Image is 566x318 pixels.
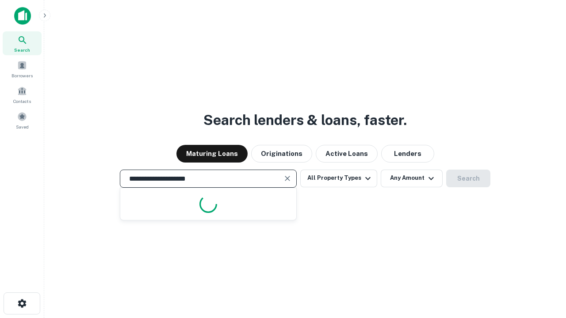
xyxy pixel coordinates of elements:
[3,57,42,81] a: Borrowers
[11,72,33,79] span: Borrowers
[281,172,294,185] button: Clear
[13,98,31,105] span: Contacts
[381,170,443,187] button: Any Amount
[14,46,30,53] span: Search
[14,7,31,25] img: capitalize-icon.png
[176,145,248,163] button: Maturing Loans
[16,123,29,130] span: Saved
[316,145,378,163] button: Active Loans
[251,145,312,163] button: Originations
[3,31,42,55] a: Search
[522,247,566,290] iframe: Chat Widget
[381,145,434,163] button: Lenders
[3,83,42,106] a: Contacts
[3,108,42,132] a: Saved
[203,110,407,131] h3: Search lenders & loans, faster.
[300,170,377,187] button: All Property Types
